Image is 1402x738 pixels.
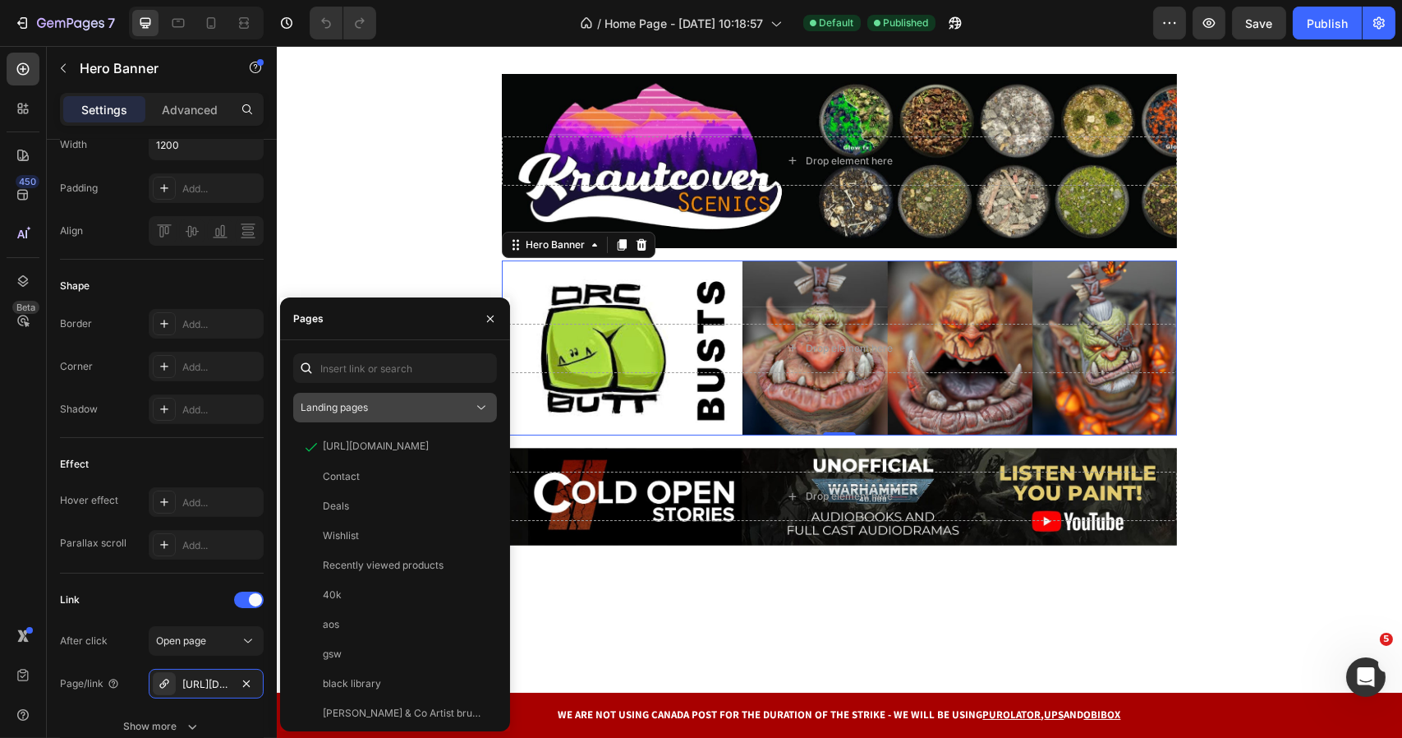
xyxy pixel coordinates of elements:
[323,676,381,691] div: black library
[182,182,260,196] div: Add...
[225,214,900,390] div: Background Image
[60,676,120,691] div: Page/link
[1232,7,1286,39] button: Save
[282,662,844,676] strong: WE ARE NOT USING CANADA POST FOR THE DURATION OF THE STRIKE - WE WILL BE USING , AND
[16,175,39,188] div: 450
[60,457,89,472] div: Effect
[7,7,122,39] button: 7
[1346,657,1386,697] iframe: Intercom live chat
[807,662,844,676] u: OBIBOX
[60,402,98,417] div: Shadow
[182,403,260,417] div: Add...
[293,393,497,422] button: Landing pages
[529,296,616,309] div: Drop element here
[323,617,339,632] div: aos
[529,108,616,122] div: Drop element here
[323,558,444,573] div: Recently viewed products
[820,16,854,30] span: Default
[277,46,1402,738] iframe: To enrich screen reader interactions, please activate Accessibility in Grammarly extension settings
[323,706,480,721] div: [PERSON_NAME] & Co Artist brushes
[156,634,206,647] span: Open page
[323,647,342,662] div: gsw
[884,16,929,30] span: Published
[60,316,92,331] div: Border
[81,101,127,118] p: Settings
[60,359,93,374] div: Corner
[323,528,359,543] div: Wishlist
[1380,633,1393,646] span: 5
[182,677,230,692] div: [URL][DOMAIN_NAME]
[293,311,324,326] div: Pages
[598,15,602,32] span: /
[162,101,218,118] p: Advanced
[323,588,342,602] div: 40k
[301,401,368,413] span: Landing pages
[182,317,260,332] div: Add...
[60,137,87,152] div: Width
[60,224,83,238] div: Align
[149,130,263,159] input: Auto
[182,538,260,553] div: Add...
[60,634,108,648] div: After click
[1307,15,1348,32] div: Publish
[182,360,260,375] div: Add...
[60,279,90,293] div: Shape
[768,662,788,676] u: UPS
[1293,7,1362,39] button: Publish
[310,7,376,39] div: Undo/Redo
[80,58,219,78] p: Hero Banner
[605,15,764,32] span: Home Page - [DATE] 10:18:57
[706,662,765,676] u: PUROLATOR
[60,536,126,551] div: Parallax scroll
[225,28,900,203] div: Background Image
[182,496,260,510] div: Add...
[108,13,115,33] p: 7
[60,593,80,607] div: Link
[1246,16,1273,30] span: Save
[293,353,497,383] input: Insert link or search
[124,718,200,735] div: Show more
[246,191,311,206] div: Hero Banner
[323,499,349,514] div: Deals
[323,439,429,454] div: [URL][DOMAIN_NAME]
[529,444,616,457] div: Drop element here
[149,626,264,656] button: Open page
[225,402,900,500] div: Background Image
[12,301,39,314] div: Beta
[323,469,360,484] div: Contact
[60,181,98,196] div: Padding
[60,493,118,508] div: Hover effect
